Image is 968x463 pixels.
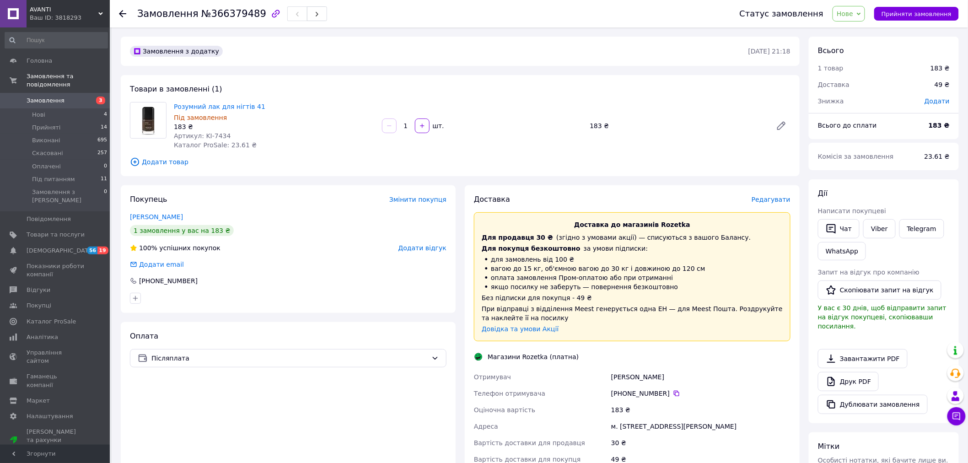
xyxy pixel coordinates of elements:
[609,369,792,385] div: [PERSON_NAME]
[130,225,234,236] div: 1 замовлення у вас на 183 ₴
[32,136,60,145] span: Виконані
[130,85,222,93] span: Товари в замовленні (1)
[201,8,266,19] span: №366379489
[818,372,879,391] a: Друк PDF
[818,153,894,160] span: Комісія за замовлення
[482,304,783,323] div: При відправці з відділення Meest генерується одна ЕН — для Meest Пошта. Роздрукуйте та наклейте ї...
[398,244,446,252] span: Додати відгук
[929,75,955,95] div: 49 ₴
[27,318,76,326] span: Каталог ProSale
[27,72,110,89] span: Замовлення та повідомлення
[482,245,581,252] span: Для покупця безкоштовно
[609,402,792,418] div: 183 ₴
[129,260,185,269] div: Додати email
[482,282,783,291] li: якщо посилку не заберуть — повернення безкоштовно
[139,244,157,252] span: 100%
[740,9,824,18] div: Статус замовлення
[485,352,581,361] div: Магазини Rozetka (платна)
[818,189,828,198] span: Дії
[482,244,783,253] div: за умови підписки:
[482,293,783,302] div: Без підписки для покупця - 49 ₴
[925,153,950,160] span: 23.61 ₴
[97,136,107,145] span: 695
[138,260,185,269] div: Додати email
[925,97,950,105] span: Додати
[32,162,61,171] span: Оплачені
[482,255,783,264] li: для замовлень від 100 ₴
[389,196,446,203] span: Змінити покупця
[137,8,199,19] span: Замовлення
[32,188,104,205] span: Замовлення з [PERSON_NAME]
[430,121,445,130] div: шт.
[174,103,265,110] a: Розумний лак для нігтів 41
[151,353,428,363] span: Післяплата
[837,10,853,17] span: Нове
[97,247,108,254] span: 19
[474,406,535,414] span: Оціночна вартість
[130,157,791,167] span: Додати товар
[482,234,553,241] span: Для продавця 30 ₴
[863,219,895,238] a: Viber
[30,14,110,22] div: Ваш ID: 3818293
[947,407,966,425] button: Чат з покупцем
[32,149,63,157] span: Скасовані
[882,11,952,17] span: Прийняти замовлення
[748,48,791,55] time: [DATE] 21:18
[818,395,928,414] button: Дублювати замовлення
[87,247,97,254] span: 56
[27,333,58,341] span: Аналітика
[482,273,783,282] li: оплата замовлення Пром-оплатою або при отриманні
[101,124,107,132] span: 14
[104,162,107,171] span: 0
[474,423,498,430] span: Адреса
[474,456,581,463] span: Вартість доставки для покупця
[138,276,199,285] div: [PHONE_NUMBER]
[818,269,920,276] span: Запит на відгук про компанію
[586,119,769,132] div: 183 ₴
[818,65,844,72] span: 1 товар
[609,418,792,435] div: м. [STREET_ADDRESS][PERSON_NAME]
[818,207,886,215] span: Написати покупцеві
[27,97,65,105] span: Замовлення
[818,442,840,451] span: Мітки
[818,349,908,368] a: Завантажити PDF
[474,439,585,447] span: Вартість доставки для продавця
[818,122,877,129] span: Всього до сплати
[752,196,791,203] span: Редагувати
[27,262,85,279] span: Показники роботи компанії
[32,175,75,183] span: Під питанням
[482,325,559,333] a: Довідка та умови Акції
[174,122,375,131] div: 183 ₴
[482,264,783,273] li: вагою до 15 кг, об'ємною вагою до 30 кг і довжиною до 120 см
[130,195,167,204] span: Покупець
[482,233,783,242] div: (згідно з умовами акції) — списуються з вашого Балансу.
[929,122,950,129] b: 183 ₴
[930,64,950,73] div: 183 ₴
[104,188,107,205] span: 0
[474,390,545,397] span: Телефон отримувача
[174,141,257,149] span: Каталог ProSale: 23.61 ₴
[174,132,231,140] span: Артикул: KI-7434
[97,149,107,157] span: 257
[104,111,107,119] span: 4
[5,32,108,48] input: Пошук
[818,81,850,88] span: Доставка
[818,97,844,105] span: Знижка
[818,304,946,330] span: У вас є 30 днів, щоб відправити запит на відгук покупцеві, скопіювавши посилання.
[818,46,844,55] span: Всього
[609,435,792,451] div: 30 ₴
[30,5,98,14] span: AVANTI
[27,428,85,453] span: [PERSON_NAME] та рахунки
[772,117,791,135] a: Редагувати
[27,412,73,420] span: Налаштування
[27,215,71,223] span: Повідомлення
[611,389,791,398] div: [PHONE_NUMBER]
[474,373,511,381] span: Отримувач
[874,7,959,21] button: Прийняти замовлення
[27,286,50,294] span: Відгуки
[899,219,944,238] a: Telegram
[32,111,45,119] span: Нові
[574,221,690,228] span: Доставка до магазинів Rozetka
[130,46,223,57] div: Замовлення з додатку
[27,247,94,255] span: [DEMOGRAPHIC_DATA]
